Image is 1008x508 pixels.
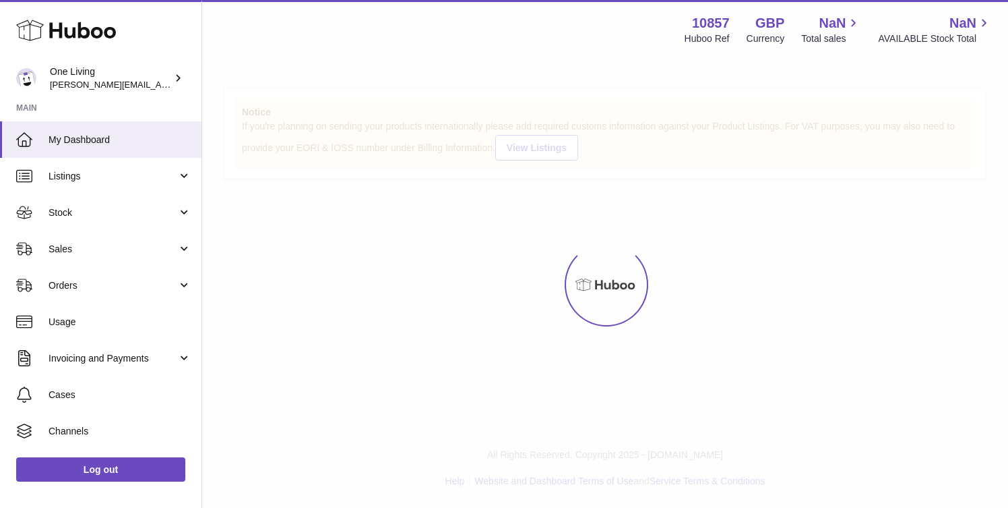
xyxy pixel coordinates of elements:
[801,14,861,45] a: NaN Total sales
[49,279,177,292] span: Orders
[747,32,785,45] div: Currency
[16,457,185,482] a: Log out
[49,425,191,438] span: Channels
[49,170,177,183] span: Listings
[49,134,191,146] span: My Dashboard
[49,352,177,365] span: Invoicing and Payments
[16,68,36,88] img: Jessica@oneliving.com
[685,32,730,45] div: Huboo Ref
[878,32,992,45] span: AVAILABLE Stock Total
[49,243,177,256] span: Sales
[692,14,730,32] strong: 10857
[50,65,171,91] div: One Living
[49,316,191,329] span: Usage
[878,14,992,45] a: NaN AVAILABLE Stock Total
[49,206,177,219] span: Stock
[949,14,976,32] span: NaN
[755,14,784,32] strong: GBP
[819,14,846,32] span: NaN
[49,389,191,401] span: Cases
[801,32,861,45] span: Total sales
[50,79,270,90] span: [PERSON_NAME][EMAIL_ADDRESS][DOMAIN_NAME]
